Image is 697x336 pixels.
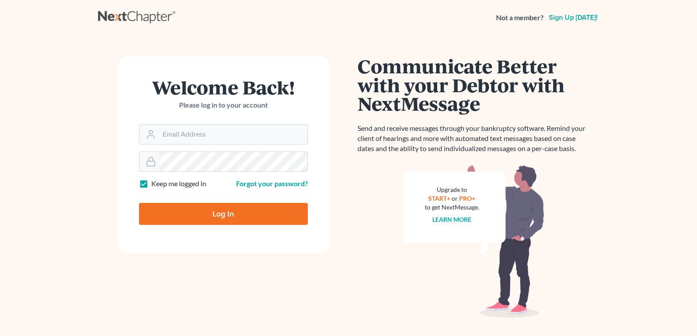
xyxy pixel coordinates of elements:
[139,203,308,225] input: Log In
[547,14,599,21] a: Sign up [DATE]!
[236,179,308,188] a: Forgot your password?
[151,179,206,189] label: Keep me logged in
[159,125,307,144] input: Email Address
[428,195,450,202] a: START+
[432,216,471,223] a: Learn more
[404,164,544,318] img: nextmessage_bg-59042aed3d76b12b5cd301f8e5b87938c9018125f34e5fa2b7a6b67550977c72.svg
[425,185,479,194] div: Upgrade to
[139,100,308,110] p: Please log in to your account
[139,78,308,97] h1: Welcome Back!
[496,13,544,23] strong: Not a member?
[459,195,475,202] a: PRO+
[425,203,479,212] div: to get NextMessage.
[358,57,591,113] h1: Communicate Better with your Debtor with NextMessage
[452,195,458,202] span: or
[358,123,591,154] p: Send and receive messages through your bankruptcy software. Remind your client of hearings and mo...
